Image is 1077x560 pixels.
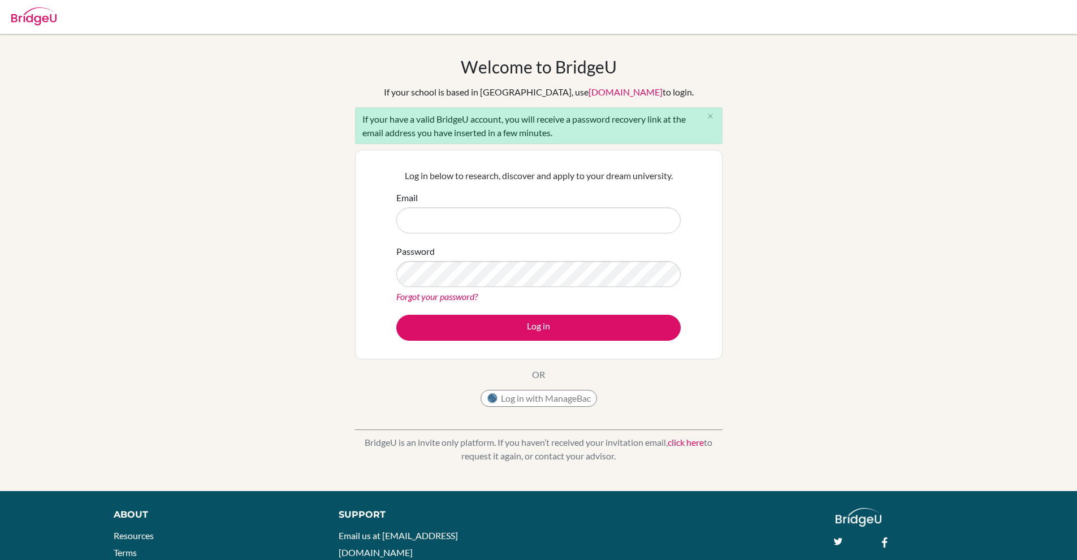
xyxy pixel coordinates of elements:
a: click here [668,437,704,448]
button: Log in [396,315,681,341]
div: Support [339,508,525,522]
button: Log in with ManageBac [481,390,597,407]
a: Forgot your password? [396,291,478,302]
i: close [706,112,715,120]
a: Terms [114,547,137,558]
label: Password [396,245,435,258]
p: Log in below to research, discover and apply to your dream university. [396,169,681,183]
img: logo_white@2x-f4f0deed5e89b7ecb1c2cc34c3e3d731f90f0f143d5ea2071677605dd97b5244.png [836,508,881,527]
div: If your school is based in [GEOGRAPHIC_DATA], use to login. [384,85,694,99]
p: BridgeU is an invite only platform. If you haven’t received your invitation email, to request it ... [355,436,723,463]
a: Email us at [EMAIL_ADDRESS][DOMAIN_NAME] [339,530,458,558]
a: Resources [114,530,154,541]
label: Email [396,191,418,205]
p: OR [532,368,545,381]
div: About [114,508,313,522]
button: Close [699,108,722,125]
a: [DOMAIN_NAME] [589,86,663,97]
h1: Welcome to BridgeU [461,57,617,77]
img: Bridge-U [11,7,57,25]
div: If your have a valid BridgeU account, you will receive a password recovery link at the email addr... [355,107,723,144]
